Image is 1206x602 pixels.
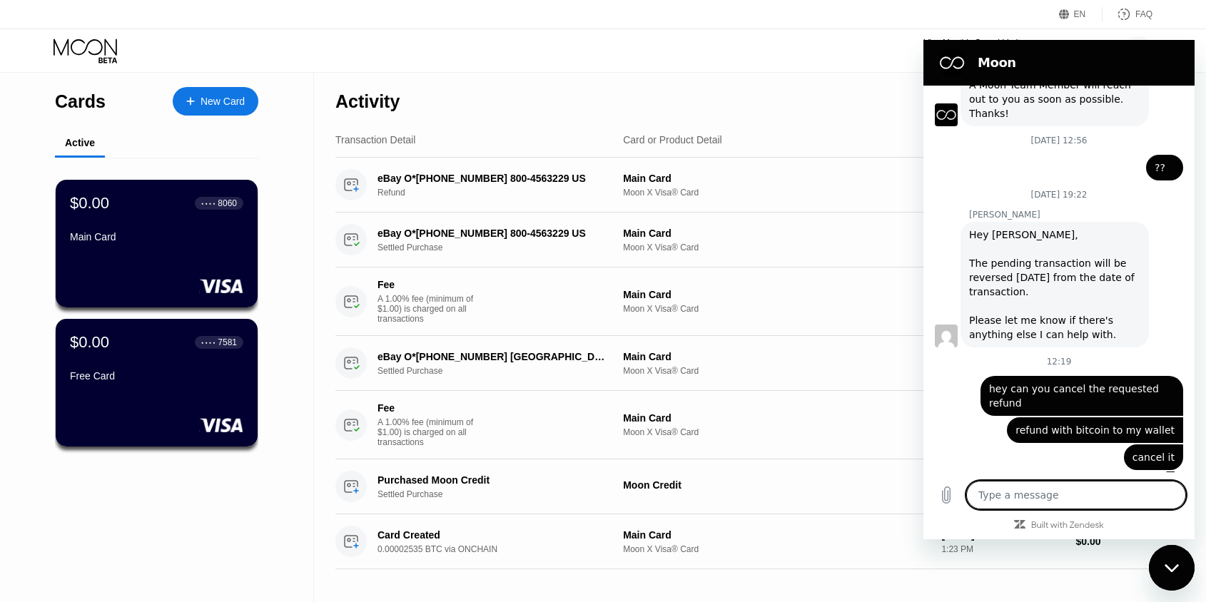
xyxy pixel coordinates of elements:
div: eBay O*[PHONE_NUMBER] 800-4563229 USSettled PurchaseMain CardMoon X Visa® Card[DATE]1:15 PM$13.36 [335,213,1152,267]
div: ● ● ● ● [201,201,216,205]
div: FeeA 1.00% fee (minimum of $1.00) is charged on all transactionsMain CardMoon X Visa® Card[DATE]5... [335,391,1152,459]
div: FAQ [1103,7,1152,21]
iframe: Button to launch messaging window, conversation in progress [1149,545,1195,591]
div: Main Card [623,412,930,424]
div: Active [65,137,95,148]
div: New Card [173,87,258,116]
div: Main Card [623,289,930,300]
div: ● ● ● ● [201,340,216,345]
div: Activity [335,91,400,112]
div: $0.00 [70,333,109,352]
div: $0.00 [1075,536,1152,547]
div: Fee [377,402,477,414]
div: $0.00Moon Credit [1049,39,1095,63]
div: 0.00002535 BTC via ONCHAIN [377,544,626,554]
div: Visa Monthly Spend Limit [923,38,1020,48]
div: Main Card [70,231,243,243]
div: Refund [377,188,626,198]
div: A 1.00% fee (minimum of $1.00) is charged on all transactions [377,294,485,324]
div: Visa Monthly Spend Limit$12.98/$4,000.00 [923,38,1020,63]
div: Settled Purchase [377,366,626,376]
div: eBay O*[PHONE_NUMBER] [GEOGRAPHIC_DATA][PERSON_NAME] [GEOGRAPHIC_DATA] [377,351,609,362]
div: $0.00● ● ● ●8060Main Card [56,180,258,307]
div: EN [1074,9,1086,19]
div: Card Created [377,529,609,541]
div: $0.00 [1049,39,1095,53]
div: $0.00 [70,194,109,213]
div: Moon Credit [623,479,930,491]
div: Purchased Moon CreditSettled PurchaseMoon Credit[DATE]4:51 PM$14.01 [335,459,1152,514]
div: $0.00● ● ● ●7581Free Card [56,319,258,447]
div: New Card [201,96,245,108]
iframe: Messaging window [923,40,1195,539]
div: Moon X Visa® Card [623,427,930,437]
div: 7581 [218,337,237,347]
div: Main Card [623,529,930,541]
div: Moon X Visa® Card [623,366,930,376]
div: Purchased Moon Credit [377,474,609,486]
div: Moon X Visa® Card [623,188,930,198]
div: Settled Purchase [377,489,626,499]
div: eBay O*[PHONE_NUMBER] 800-4563229 USRefundMain CardMoon X Visa® Card[DATE]3:09 AM$14.36 [335,158,1152,213]
div: Main Card [623,228,930,239]
div: FeeA 1.00% fee (minimum of $1.00) is charged on all transactionsMain CardMoon X Visa® Card[DATE]1... [335,267,1152,336]
div: Moon X Visa® Card [623,243,930,252]
div: Moon X Visa® Card [623,304,930,314]
div: Free Card [70,370,243,382]
div: Main Card [623,173,930,184]
div: EN [1059,7,1103,21]
div: FAQ [1135,9,1152,19]
div: Moon X Visa® Card [623,544,930,554]
div: A 1.00% fee (minimum of $1.00) is charged on all transactions [377,417,485,447]
div: 1:23 PM [941,544,1064,554]
div: Transaction Detail [335,134,415,146]
div: Main Card [623,351,930,362]
div: eBay O*[PHONE_NUMBER] 800-4563229 US [377,228,609,239]
div: Settled Purchase [377,243,626,252]
div: 8060 [218,198,237,208]
div: eBay O*[PHONE_NUMBER] 800-4563229 US [377,173,609,184]
div: Card Created0.00002535 BTC via ONCHAINMain CardMoon X Visa® Card[DATE]1:23 PM$0.00 [335,514,1152,569]
div: Card or Product Detail [623,134,722,146]
div: Cards [55,91,106,112]
div: Fee [377,279,477,290]
div: eBay O*[PHONE_NUMBER] [GEOGRAPHIC_DATA][PERSON_NAME] [GEOGRAPHIC_DATA]Settled PurchaseMain CardMo... [335,336,1152,391]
